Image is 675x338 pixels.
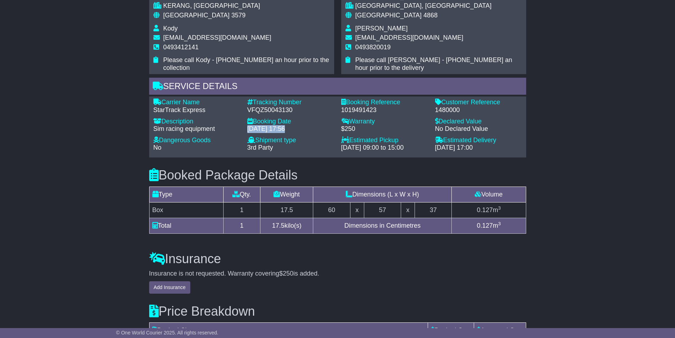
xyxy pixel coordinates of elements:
[341,137,428,144] div: Estimated Pickup
[279,270,293,277] span: $250
[153,118,240,126] div: Description
[163,44,199,51] span: 0493412141
[452,187,526,202] td: Volume
[149,252,526,266] h3: Insurance
[341,99,428,106] div: Booking Reference
[163,12,230,19] span: [GEOGRAPHIC_DATA]
[435,144,522,152] div: [DATE] 17:00
[260,218,313,233] td: kilo(s)
[341,106,428,114] div: 1019491423
[435,125,522,133] div: No Declared Value
[153,125,240,133] div: Sim racing equipment
[355,56,512,71] span: Please call [PERSON_NAME] - [PHONE_NUMBER] an hour prior to the delivery
[163,34,271,41] span: [EMAIL_ADDRESS][DOMAIN_NAME]
[149,187,223,202] td: Type
[153,144,162,151] span: No
[350,202,364,218] td: x
[149,168,526,182] h3: Booked Package Details
[355,44,391,51] span: 0493820019
[247,125,334,133] div: [DATE] 17:56
[341,125,428,133] div: $250
[498,221,501,226] sup: 3
[452,202,526,218] td: m
[153,99,240,106] div: Carrier Name
[149,304,526,318] h3: Price Breakdown
[149,281,190,294] button: Add Insurance
[149,202,223,218] td: Box
[163,56,329,71] span: Please call Kody - [PHONE_NUMBER] an hour prior to the collection
[163,25,178,32] span: Kody
[313,202,350,218] td: 60
[163,2,330,10] div: KERANG, [GEOGRAPHIC_DATA]
[364,202,401,218] td: 57
[272,222,285,229] span: 17.5
[435,137,522,144] div: Estimated Delivery
[313,187,452,202] td: Dimensions (L x W x H)
[247,106,334,114] div: VFQZ50043130
[149,78,526,97] div: Service Details
[260,187,313,202] td: Weight
[313,218,452,233] td: Dimensions in Centimetres
[341,118,428,126] div: Warranty
[247,144,273,151] span: 3rd Party
[435,106,522,114] div: 1480000
[153,137,240,144] div: Dangerous Goods
[153,106,240,114] div: StarTrack Express
[149,270,526,278] div: Insurance is not requested. Warranty covering is added.
[498,205,501,211] sup: 3
[355,2,522,10] div: [GEOGRAPHIC_DATA], [GEOGRAPHIC_DATA]
[415,202,452,218] td: 37
[423,12,438,19] span: 4868
[231,12,246,19] span: 3579
[247,118,334,126] div: Booking Date
[223,202,260,218] td: 1
[355,34,463,41] span: [EMAIL_ADDRESS][DOMAIN_NAME]
[341,144,428,152] div: [DATE] 09:00 to 15:00
[477,206,493,214] span: 0.127
[223,187,260,202] td: Qty.
[401,202,415,218] td: x
[247,99,334,106] div: Tracking Number
[260,202,313,218] td: 17.5
[355,12,422,19] span: [GEOGRAPHIC_DATA]
[435,99,522,106] div: Customer Reference
[247,137,334,144] div: Shipment type
[116,330,219,336] span: © One World Courier 2025. All rights reserved.
[149,218,223,233] td: Total
[452,218,526,233] td: m
[435,118,522,126] div: Declared Value
[355,25,408,32] span: [PERSON_NAME]
[223,218,260,233] td: 1
[477,222,493,229] span: 0.127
